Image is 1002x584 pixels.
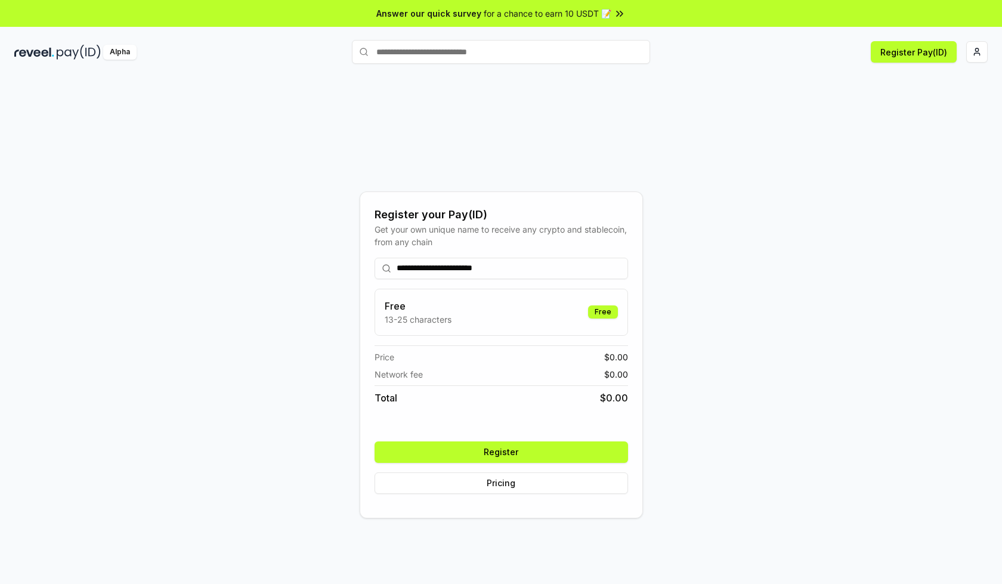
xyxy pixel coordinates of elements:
div: Free [588,305,618,319]
span: $ 0.00 [600,391,628,405]
span: Network fee [375,368,423,381]
div: Alpha [103,45,137,60]
div: Get your own unique name to receive any crypto and stablecoin, from any chain [375,223,628,248]
button: Pricing [375,472,628,494]
span: Total [375,391,397,405]
h3: Free [385,299,451,313]
button: Register Pay(ID) [871,41,957,63]
span: $ 0.00 [604,351,628,363]
span: Price [375,351,394,363]
span: $ 0.00 [604,368,628,381]
span: Answer our quick survey [376,7,481,20]
img: reveel_dark [14,45,54,60]
img: pay_id [57,45,101,60]
div: Register your Pay(ID) [375,206,628,223]
p: 13-25 characters [385,313,451,326]
button: Register [375,441,628,463]
span: for a chance to earn 10 USDT 📝 [484,7,611,20]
